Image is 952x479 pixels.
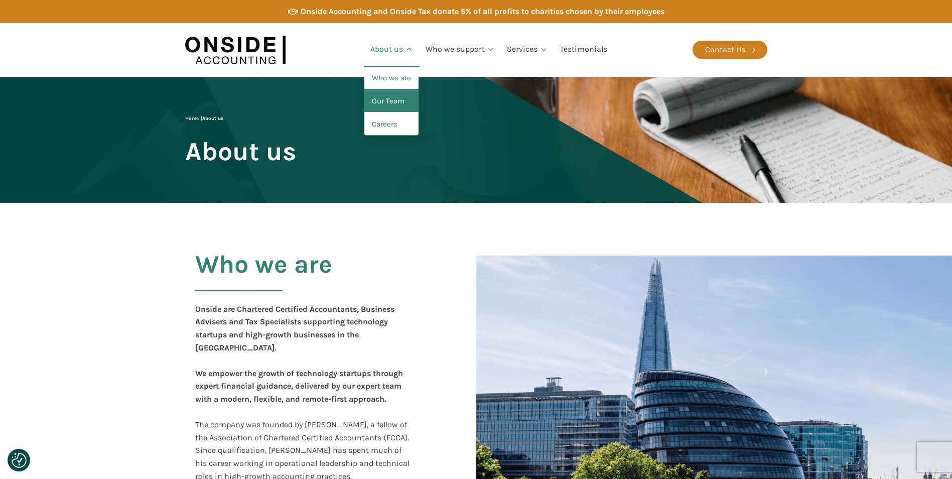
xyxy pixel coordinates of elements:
[195,369,403,391] b: We empower the growth of technology startups through expert financial guidance
[364,67,419,90] a: Who we are
[195,251,332,303] h2: Who we are
[185,115,199,122] a: Home
[185,115,223,122] span: |
[12,453,27,468] button: Consent Preferences
[705,43,745,56] div: Contact Us
[420,33,501,67] a: Who we support
[195,381,401,404] b: , delivered by our expert team with a modern, flexible, and remote-first approach.
[693,41,767,59] a: Contact Us
[554,33,613,67] a: Testimonials
[195,304,394,352] b: Onside are Chartered Certified Accountants, Business Advisers and Tax Specialists supporting tech...
[202,115,223,122] span: About us
[12,453,27,468] img: Revisit consent button
[364,33,420,67] a: About us
[301,5,664,18] div: Onside Accounting and Onside Tax donate 5% of all profits to charities chosen by their employees
[364,113,419,136] a: Careers
[364,90,419,113] a: Our Team
[185,138,296,165] span: About us
[501,33,554,67] a: Services
[185,31,286,69] img: Onside Accounting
